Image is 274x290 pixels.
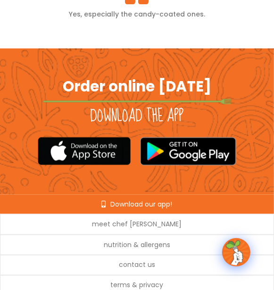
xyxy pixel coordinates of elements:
img: wpChatIcon [223,239,249,265]
a: meet chef [PERSON_NAME] [92,221,182,227]
a: terms & privacy [111,282,164,289]
a: nutrition & allergens [104,241,170,248]
p: Yes, especially the candy-coated ones. [9,9,265,20]
img: appstore [38,136,131,166]
h2: Download the app [91,106,184,126]
a: contact us [119,262,155,268]
h2: Order online [DATE] [63,77,211,96]
span: Download our app! [111,201,173,207]
a: Download our app! [102,201,173,207]
img: fork [43,99,232,104]
img: google_play [140,137,236,166]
